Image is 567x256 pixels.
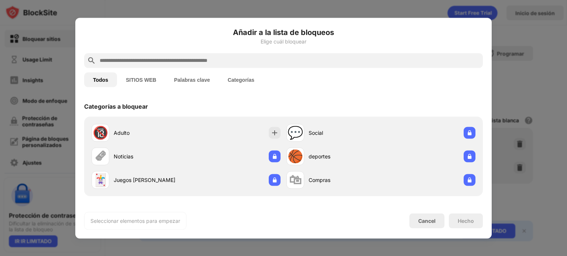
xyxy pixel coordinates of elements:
[165,72,219,87] button: Palabras clave
[458,218,474,224] div: Hecho
[309,176,381,184] div: Compras
[84,27,483,38] h6: Añadir a la lista de bloqueos
[117,72,165,87] button: SITIOS WEB
[114,129,186,137] div: Adulto
[309,152,381,160] div: deportes
[114,152,186,160] div: Noticias
[219,72,263,87] button: Categorías
[84,102,148,110] div: Categorías a bloquear
[288,149,303,164] div: 🏀
[84,72,117,87] button: Todos
[94,149,107,164] div: 🗞
[114,176,186,184] div: Juegos [PERSON_NAME]
[93,172,108,187] div: 🃏
[84,38,483,44] div: Elige cuál bloquear
[309,129,381,137] div: Social
[93,125,108,140] div: 🔞
[289,172,302,187] div: 🛍
[90,217,180,224] div: Seleccionar elementos para empezar
[288,125,303,140] div: 💬
[87,56,96,65] img: search.svg
[418,218,436,224] div: Cancel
